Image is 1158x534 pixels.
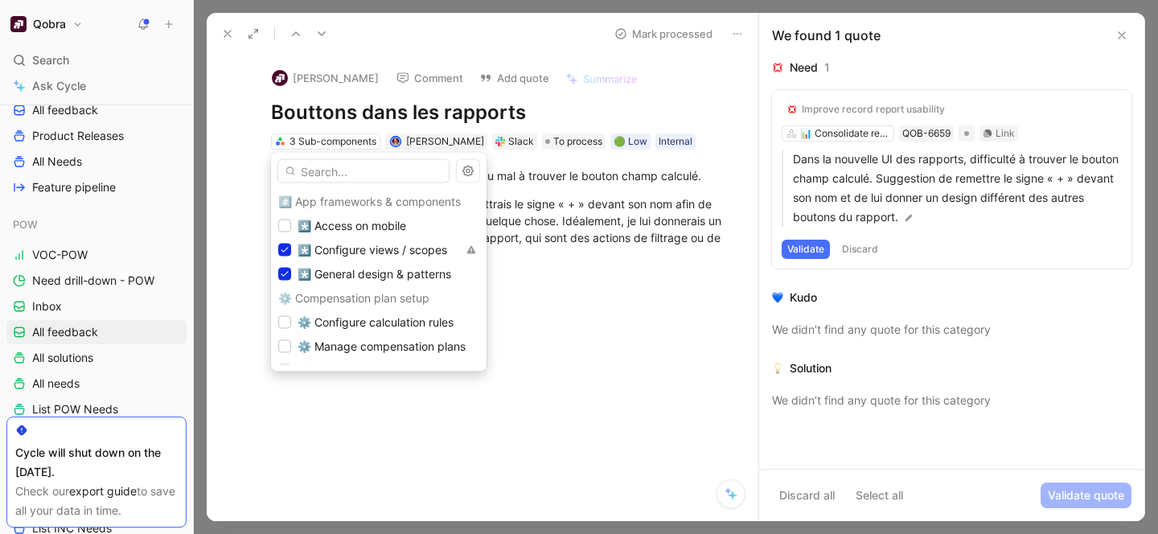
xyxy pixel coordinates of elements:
span: ⚙️ Configure calculation rules [298,315,454,329]
span: ⚙️ Manage compensation plans [298,339,466,353]
span: *️⃣ Access on mobile [298,219,406,232]
span: ⚙️ Model and forecast compensations [298,364,499,377]
span: *️⃣ General design & patterns [298,267,451,281]
span: *️⃣ Configure views / scopes [298,243,447,257]
input: Search... [277,159,450,183]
